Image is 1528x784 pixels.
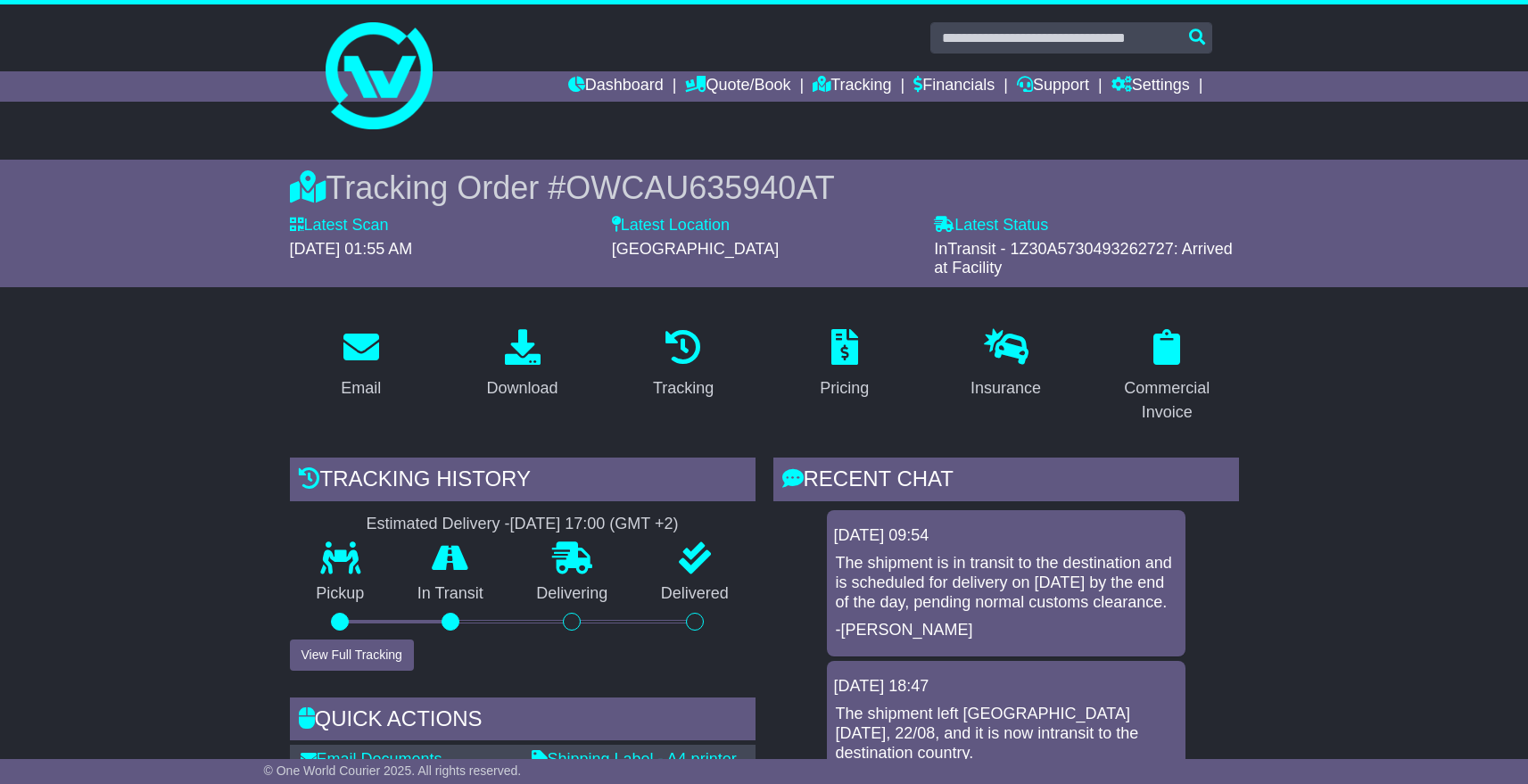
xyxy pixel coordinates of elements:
[290,169,1239,207] div: Tracking Order #
[486,376,558,400] div: Download
[264,763,522,778] span: © One World Courier 2025. All rights reserved.
[959,323,1053,407] a: Insurance
[1107,376,1227,425] div: Commercial Invoice
[836,705,1177,763] p: The shipment left [GEOGRAPHIC_DATA] [DATE], 22/08, and it is now intransit to the destination cou...
[913,71,995,102] a: Financials
[290,515,756,534] div: Estimated Delivery -
[612,216,730,235] label: Latest Location
[1111,71,1190,102] a: Settings
[808,323,880,407] a: Pricing
[813,71,891,102] a: Tracking
[510,515,679,534] div: [DATE] 17:00 (GMT +2)
[568,71,664,102] a: Dashboard
[329,323,392,407] a: Email
[1017,71,1089,102] a: Support
[634,584,756,604] p: Delivered
[510,584,635,604] p: Delivering
[970,376,1041,400] div: Insurance
[836,554,1177,612] p: The shipment is in transit to the destination and is scheduled for delivery on [DATE] by the end ...
[341,376,381,400] div: Email
[934,216,1048,235] label: Latest Status
[834,526,1178,546] div: [DATE] 09:54
[475,323,569,407] a: Download
[532,750,737,768] a: Shipping Label - A4 printer
[290,216,389,235] label: Latest Scan
[820,376,869,400] div: Pricing
[290,640,414,671] button: View Full Tracking
[685,71,790,102] a: Quote/Book
[653,376,714,400] div: Tracking
[773,458,1239,506] div: RECENT CHAT
[301,750,442,768] a: Email Documents
[290,584,392,604] p: Pickup
[834,677,1178,697] div: [DATE] 18:47
[391,584,510,604] p: In Transit
[612,240,779,258] span: [GEOGRAPHIC_DATA]
[290,697,756,746] div: Quick Actions
[290,458,756,506] div: Tracking history
[934,240,1233,277] span: InTransit - 1Z30A5730493262727: Arrived at Facility
[836,621,1177,640] p: -[PERSON_NAME]
[641,323,725,407] a: Tracking
[566,169,834,206] span: OWCAU635940AT
[290,240,413,258] span: [DATE] 01:55 AM
[1095,323,1239,431] a: Commercial Invoice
